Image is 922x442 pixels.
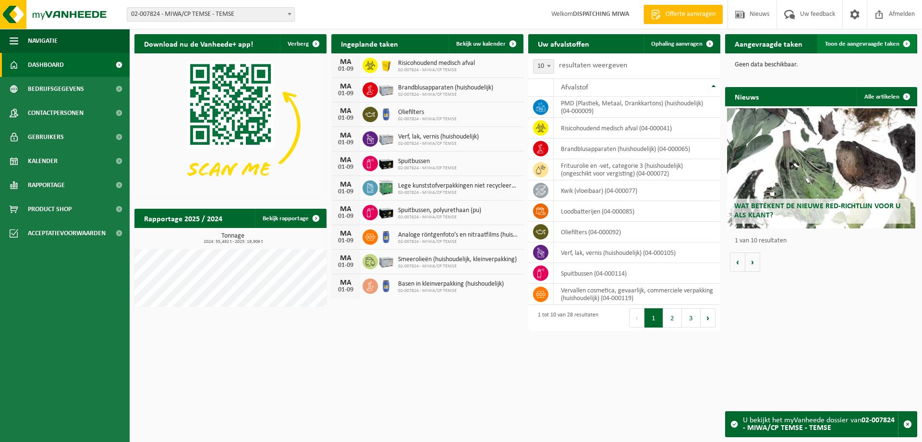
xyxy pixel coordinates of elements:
div: 01-09 [336,115,355,122]
span: 02-007824 - MIWA/CP TEMSE - TEMSE [127,7,295,22]
a: Ophaling aanvragen [643,34,719,53]
a: Alle artikelen [857,87,916,106]
span: Navigatie [28,29,58,53]
td: loodbatterijen (04-000085) [554,201,720,222]
button: 3 [682,308,701,328]
span: Rapportage [28,173,65,197]
strong: 02-007824 - MIWA/CP TEMSE - TEMSE [743,417,895,432]
td: PMD (Plastiek, Metaal, Drankkartons) (huishoudelijk) (04-000009) [554,97,720,118]
span: 02-007824 - MIWA/CP TEMSE [398,165,457,171]
button: 1 [644,308,663,328]
img: PB-OT-0120-HPE-00-02 [378,105,394,122]
img: LP-SB-00050-HPE-22 [378,56,394,73]
h2: Rapportage 2025 / 2024 [134,209,232,227]
img: PB-OT-0120-HPE-00-02 [378,228,394,244]
td: brandblusapparaten (huishoudelijk) (04-000065) [554,139,720,159]
div: 01-09 [336,139,355,146]
span: 02-007824 - MIWA/CP TEMSE [398,239,519,245]
span: Risicohoudend medisch afval [398,60,475,67]
span: 02-007824 - MIWA/CP TEMSE [398,67,475,73]
div: MA [336,181,355,189]
div: 01-09 [336,238,355,244]
div: 01-09 [336,287,355,293]
a: Offerte aanvragen [643,5,723,24]
div: 01-09 [336,90,355,97]
p: Geen data beschikbaar. [735,62,908,68]
span: Bedrijfsgegevens [28,77,84,101]
span: Dashboard [28,53,64,77]
div: 1 tot 10 van 28 resultaten [533,307,598,328]
h2: Uw afvalstoffen [528,34,599,53]
span: Oliefilters [398,109,457,116]
p: 1 van 10 resultaten [735,238,912,244]
span: 02-007824 - MIWA/CP TEMSE [398,116,457,122]
button: Previous [629,308,644,328]
span: Verberg [288,41,309,47]
span: Brandblusapparaten (huishoudelijk) [398,84,493,92]
button: Verberg [280,34,326,53]
h3: Tonnage [139,233,327,244]
span: 02-007824 - MIWA/CP TEMSE [398,92,493,98]
img: PB-LB-0680-HPE-GY-11 [378,253,394,269]
h2: Ingeplande taken [331,34,408,53]
td: risicohoudend medisch afval (04-000041) [554,118,720,139]
span: 02-007824 - MIWA/CP TEMSE [398,264,517,269]
div: MA [336,58,355,66]
span: 02-007824 - MIWA/CP TEMSE [398,141,479,147]
div: MA [336,132,355,139]
a: Toon de aangevraagde taken [817,34,916,53]
td: frituurolie en -vet, categorie 3 (huishoudelijk) (ongeschikt voor vergisting) (04-000072) [554,159,720,180]
button: Vorige [730,253,745,272]
div: MA [336,279,355,287]
img: Download de VHEPlus App [134,53,327,198]
td: kwik (vloeibaar) (04-000077) [554,180,720,201]
td: vervallen cosmetica, gevaarlijk, commerciele verpakking (huishoudelijk) (04-000119) [554,284,720,305]
span: 02-007824 - MIWA/CP TEMSE - TEMSE [127,8,294,21]
div: 01-09 [336,164,355,171]
img: PB-LB-0680-HPE-GY-11 [378,130,394,146]
img: PB-OT-0120-HPE-00-02 [378,277,394,293]
span: 02-007824 - MIWA/CP TEMSE [398,190,519,196]
td: oliefilters (04-000092) [554,222,720,242]
span: 10 [533,59,554,74]
div: MA [336,156,355,164]
td: verf, lak, vernis (huishoudelijk) (04-000105) [554,242,720,263]
span: Spuitbussen, polyurethaan (pu) [398,207,481,215]
span: 02-007824 - MIWA/CP TEMSE [398,288,504,294]
span: 02-007824 - MIWA/CP TEMSE [398,215,481,220]
div: 01-09 [336,66,355,73]
a: Wat betekent de nieuwe RED-richtlijn voor u als klant? [727,108,915,228]
span: Lege kunststofverpakkingen niet recycleerbaar [398,182,519,190]
img: PB-LB-0680-HPE-BK-11 [378,203,394,220]
div: MA [336,205,355,213]
span: Kalender [28,149,58,173]
a: Bekijk rapportage [255,209,326,228]
div: MA [336,230,355,238]
span: Offerte aanvragen [663,10,718,19]
h2: Download nu de Vanheede+ app! [134,34,263,53]
div: 01-09 [336,262,355,269]
img: PB-HB-1400-HPE-GN-11 [378,178,394,196]
span: Analoge röntgenfoto’s en nitraatfilms (huishoudelijk) [398,231,519,239]
span: 2024: 55,492 t - 2025: 19,906 t [139,240,327,244]
span: Verf, lak, vernis (huishoudelijk) [398,133,479,141]
span: Product Shop [28,197,72,221]
span: Acceptatievoorwaarden [28,221,106,245]
span: Spuitbussen [398,158,457,165]
img: PB-LB-0680-HPE-BK-11 [378,154,394,171]
span: 10 [534,60,554,73]
h2: Aangevraagde taken [725,34,812,53]
label: resultaten weergeven [559,62,627,69]
button: Next [701,308,716,328]
div: U bekijkt het myVanheede dossier van [743,412,898,437]
div: MA [336,83,355,90]
button: Volgende [745,253,760,272]
div: 01-09 [336,213,355,220]
button: 2 [663,308,682,328]
span: Gebruikers [28,125,64,149]
a: Bekijk uw kalender [449,34,522,53]
span: Wat betekent de nieuwe RED-richtlijn voor u als klant? [734,202,900,219]
span: Afvalstof [561,84,588,91]
div: MA [336,254,355,262]
td: spuitbussen (04-000114) [554,263,720,284]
